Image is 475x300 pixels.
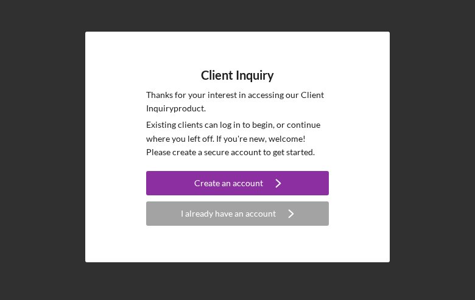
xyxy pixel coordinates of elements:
h4: Client Inquiry [201,68,274,82]
div: I already have an account [181,201,276,226]
button: Create an account [146,171,329,195]
p: Existing clients can log in to begin, or continue where you left off. If you're new, welcome! Ple... [146,118,329,159]
div: Create an account [194,171,263,195]
a: Create an account [146,171,329,198]
p: Thanks for your interest in accessing our Client Inquiry product. [146,88,329,116]
button: I already have an account [146,201,329,226]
